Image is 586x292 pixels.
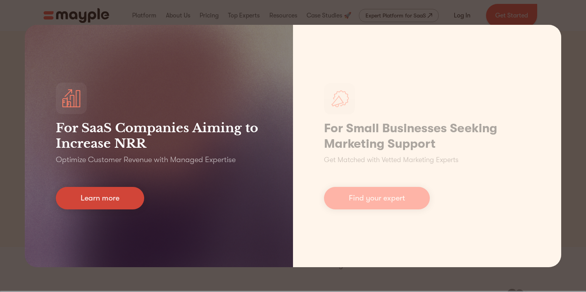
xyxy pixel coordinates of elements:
[56,120,262,151] h3: For SaaS Companies Aiming to Increase NRR
[324,155,458,165] p: Get Matched with Vetted Marketing Experts
[56,154,236,165] p: Optimize Customer Revenue with Managed Expertise
[324,121,530,152] h1: For Small Businesses Seeking Marketing Support
[324,187,430,209] a: Find your expert
[56,187,144,209] a: Learn more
